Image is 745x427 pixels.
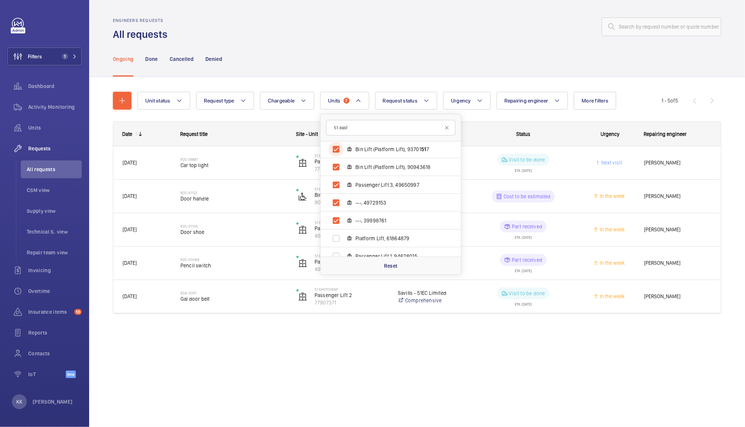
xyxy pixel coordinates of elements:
[296,131,318,137] span: Site - Unit
[355,199,442,206] span: ---, 49729153
[298,292,307,301] img: elevator.svg
[328,98,340,104] span: Units
[145,55,157,63] p: Done
[516,131,530,137] span: Status
[644,159,712,167] span: [PERSON_NAME]
[315,291,388,299] p: Passenger Lift 2
[28,350,82,357] span: Contacts
[113,213,721,247] div: Press SPACE to select this row.
[602,17,721,36] input: Search by request number or quote number
[28,103,82,111] span: Activity Monitoring
[443,92,491,110] button: Urgency
[515,232,532,239] div: ETA: [DATE]
[344,98,349,104] span: 7
[670,98,675,104] span: of
[582,98,608,104] span: More filters
[644,225,712,234] span: [PERSON_NAME]
[315,220,388,225] p: 51 Eastcheap
[515,166,532,172] div: ETA: [DATE]
[204,98,234,104] span: Request type
[180,131,208,137] span: Request title
[355,235,442,242] span: Platform Lift, 61864879
[355,163,442,171] span: Bin Lift (Platform Lift), 90943618
[180,295,287,303] span: Gal door belt
[28,124,82,131] span: Units
[28,371,66,378] span: IoT
[170,55,193,63] p: Cancelled
[298,225,307,234] img: elevator.svg
[315,153,388,158] p: 51 Eastcheap
[27,228,82,235] span: Technical S. view
[375,92,437,110] button: Request status
[28,329,82,336] span: Reports
[451,98,471,104] span: Urgency
[600,160,622,166] span: Next visit
[320,92,369,110] button: Units7
[180,228,287,236] span: Door shoe
[512,223,542,230] p: Part received
[113,18,172,23] h2: Engineers requests
[421,146,426,152] span: 51
[315,258,388,265] p: Passenger Lift 3
[28,145,82,152] span: Requests
[298,192,307,201] img: platform_lift.svg
[7,48,82,65] button: Filters1
[27,207,82,215] span: Supply view
[315,265,388,273] p: 49650997
[515,266,532,273] div: ETA: [DATE]
[123,260,137,266] span: [DATE]
[180,190,287,195] h2: R25-01122
[62,53,68,59] span: 1
[355,217,442,224] span: ---, 39998761
[113,146,721,180] div: Press SPACE to select this row.
[180,157,287,162] h2: R25-06687
[661,98,678,103] span: 1 - 5 5
[113,27,172,41] h1: All requests
[315,225,388,232] p: Passenger Lift 3
[123,293,137,299] span: [DATE]
[644,292,712,301] span: [PERSON_NAME]
[113,55,133,63] p: Ongoing
[497,92,568,110] button: Repairing engineer
[315,254,388,258] p: 51 Eastcheap
[315,199,388,206] p: 90943618
[123,160,137,166] span: [DATE]
[180,162,287,169] span: Car top light
[196,92,254,110] button: Request type
[180,262,287,269] span: Pencil switch
[355,146,442,153] span: Bin Lift (Platform Lift), 93701 7
[599,293,625,299] span: In the week
[509,290,545,297] p: Visit to be done
[574,92,616,110] button: More filters
[326,120,455,136] input: Find a unit
[315,187,388,191] p: 51 Eastcheap
[123,193,137,199] span: [DATE]
[123,226,137,232] span: [DATE]
[27,249,82,256] span: Repair team view
[355,181,442,189] span: Passenger Lift 3, 49650997
[315,158,388,165] p: Passenger Lift 2
[315,232,388,239] p: 49650997
[268,98,295,104] span: Chargeable
[644,192,712,201] span: [PERSON_NAME]
[644,259,712,267] span: [PERSON_NAME]
[599,260,625,266] span: In the week
[355,252,442,260] span: Passenger Lift 1, 94628015
[180,195,287,202] span: Door handle
[113,247,721,280] div: Press SPACE to select this row.
[599,193,625,199] span: In the week
[298,259,307,268] img: elevator.svg
[315,191,388,199] p: Bin Lift (Platform Lift)
[509,156,545,163] p: Visit to be done
[27,186,82,194] span: CSM view
[512,256,542,264] p: Part received
[27,166,82,173] span: All requests
[315,165,388,173] p: 77907371
[28,267,82,274] span: Invoicing
[644,131,687,137] span: Repairing engineer
[383,98,418,104] span: Request status
[315,287,388,291] p: 51 Eastcheap
[180,291,287,295] h2: R24-12311
[74,309,82,315] span: 18
[122,131,132,137] div: Date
